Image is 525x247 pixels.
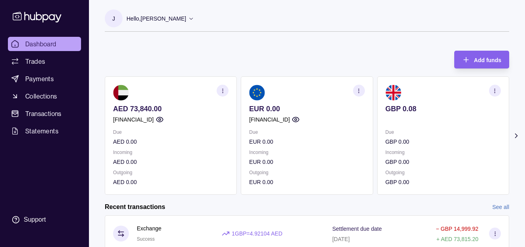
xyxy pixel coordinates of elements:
[137,236,155,242] span: Success
[385,178,501,186] p: GBP 0.00
[113,115,154,124] p: [FINANCIAL_ID]
[105,203,165,211] h2: Recent transactions
[8,54,81,68] a: Trades
[385,85,401,101] img: gb
[454,51,509,68] button: Add funds
[24,215,46,224] div: Support
[249,128,364,137] p: Due
[436,236,478,242] p: + AED 73,815.20
[8,211,81,228] a: Support
[232,229,282,238] p: 1 GBP = 4.92104 AED
[113,137,229,146] p: AED 0.00
[8,89,81,103] a: Collections
[137,224,161,233] p: Exchange
[492,203,509,211] a: See all
[385,168,501,177] p: Outgoing
[113,148,229,157] p: Incoming
[25,126,59,136] span: Statements
[8,72,81,86] a: Payments
[385,104,501,113] p: GBP 0.08
[332,226,381,232] p: Settlement due date
[249,115,290,124] p: [FINANCIAL_ID]
[436,226,479,232] p: − GBP 14,999.92
[249,168,364,177] p: Outgoing
[25,39,57,49] span: Dashboard
[474,57,501,63] span: Add funds
[113,158,229,166] p: AED 0.00
[385,137,501,146] p: GBP 0.00
[249,85,265,101] img: eu
[112,14,115,23] p: J
[113,85,129,101] img: ae
[25,57,45,66] span: Trades
[385,148,501,157] p: Incoming
[113,104,229,113] p: AED 73,840.00
[8,124,81,138] a: Statements
[113,128,229,137] p: Due
[385,128,501,137] p: Due
[25,109,62,118] span: Transactions
[8,106,81,121] a: Transactions
[249,148,364,157] p: Incoming
[249,178,364,186] p: EUR 0.00
[8,37,81,51] a: Dashboard
[127,14,186,23] p: Hello, [PERSON_NAME]
[332,236,349,242] p: [DATE]
[25,91,57,101] span: Collections
[113,178,229,186] p: AED 0.00
[113,168,229,177] p: Outgoing
[385,158,501,166] p: GBP 0.00
[249,137,364,146] p: EUR 0.00
[249,158,364,166] p: EUR 0.00
[25,74,54,84] span: Payments
[249,104,364,113] p: EUR 0.00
